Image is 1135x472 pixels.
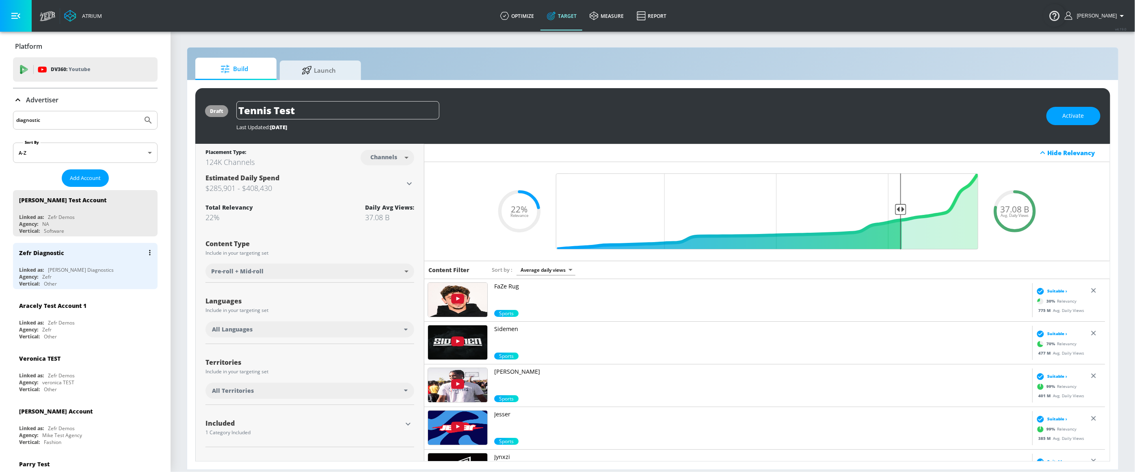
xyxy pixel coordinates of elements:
div: Avg. Daily Views [1034,435,1084,441]
div: 99.0% [494,438,519,445]
div: Daily Avg Views: [365,204,414,211]
div: All Languages [205,321,414,338]
input: Final Threshold [552,173,982,249]
div: [PERSON_NAME] AccountLinked as:Zefr DemosAgency:Mike Test AgencyVertical:Fashion [13,401,158,448]
div: Relevancy [1034,423,1077,435]
div: Vertical: [19,439,40,446]
div: [PERSON_NAME] Test AccountLinked as:Zefr DemosAgency:NAVertical:Software [13,190,158,236]
div: Zefr Demos [48,214,75,221]
div: Relevancy [1034,295,1077,307]
div: Included [205,420,402,427]
div: 70.0% [494,353,519,359]
div: Parry Test [19,460,50,468]
div: Languages [205,298,414,304]
span: Sports [494,395,519,402]
div: A-Z [13,143,158,163]
span: Build [203,59,265,79]
div: Agency: [19,326,38,333]
p: Jesser [494,410,1029,418]
span: Estimated Daily Spend [205,173,279,182]
span: Suitable › [1047,459,1067,465]
div: Suitable › [1034,457,1067,466]
label: Sort By [23,140,41,145]
span: Suitable › [1047,373,1067,379]
div: Other [44,280,57,287]
img: UUQIUhhcmXsu6cN6n3y9-Pww [428,411,487,445]
div: Linked as: [19,425,44,432]
div: Include in your targeting set [205,308,414,313]
div: DV360: Youtube [13,57,158,82]
div: Software [44,227,64,234]
div: Agency: [19,273,38,280]
div: [PERSON_NAME] Diagnostics [48,266,114,273]
span: login as: andersson.ceron@zefr.com [1074,13,1117,19]
span: Add Account [70,173,101,183]
div: Veronica TESTLinked as:Zefr DemosAgency:veronica TESTVertical:Other [13,349,158,395]
div: Channels [366,154,401,160]
div: Vertical: [19,386,40,393]
a: Jesser [494,410,1029,438]
div: [PERSON_NAME] Test Account [19,196,106,204]
span: Sort by [492,266,512,273]
div: Vertical: [19,333,40,340]
div: Linked as: [19,214,44,221]
div: Agency: [19,221,38,227]
span: Avg. Daily Views [1001,214,1029,218]
div: 124K Channels [205,157,255,167]
span: 99 % [1046,426,1057,432]
div: Aracely Test Account 1Linked as:Zefr DemosAgency:ZefrVertical:Other [13,296,158,342]
div: Estimated Daily Spend$285,901 - $408,430 [205,173,414,194]
div: Vertical: [19,280,40,287]
div: Last Updated: [236,123,1038,131]
div: Vertical: [19,227,40,234]
a: Sidemen [494,325,1029,353]
div: Zefr Demos [48,425,75,432]
div: draft [210,108,223,115]
div: Content Type [205,240,414,247]
input: Search by name [16,115,139,126]
span: 70 % [1046,341,1057,347]
div: Hide Relevancy [424,144,1110,162]
div: [PERSON_NAME] Account [19,407,93,415]
span: Launch [288,61,350,80]
span: v 4.19.0 [1116,27,1127,31]
a: Atrium [64,10,102,22]
a: optimize [494,1,540,30]
div: Agency: [19,379,38,386]
div: Include in your targeting set [205,251,414,255]
div: Zefr DiagnosticLinked as:[PERSON_NAME] DiagnosticsAgency:ZefrVertical:Other [13,243,158,289]
div: Suitable › [1034,415,1067,423]
div: Linked as: [19,266,44,273]
p: Advertiser [26,95,58,104]
div: Linked as: [19,319,44,326]
div: Avg. Daily Views [1034,392,1084,398]
div: Veronica TEST [19,355,61,362]
div: 1 Category Included [205,430,402,435]
span: 385 M [1038,435,1053,441]
div: Avg. Daily Views [1034,307,1084,313]
span: 401 M [1038,392,1053,398]
div: 99.0% [494,395,519,402]
a: FaZe Rug [494,282,1029,310]
div: Suitable › [1034,329,1067,338]
span: 30 % [1046,298,1057,304]
span: Suitable › [1047,288,1067,294]
button: [PERSON_NAME] [1065,11,1127,21]
div: Aracely Test Account 1 [19,302,86,310]
span: Sports [494,310,519,317]
div: Other [44,333,57,340]
div: 22% [205,212,253,222]
p: Youtube [69,65,90,74]
div: Zefr [42,326,52,333]
div: Hide Relevancy [1048,149,1105,157]
span: 99 % [1046,383,1057,390]
div: Relevancy [1034,338,1077,350]
span: Suitable › [1047,331,1067,337]
div: Agency: [19,432,38,439]
p: DV360: [51,65,90,74]
span: Sports [494,438,519,445]
p: Platform [15,42,42,51]
div: 37.08 B [365,212,414,222]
